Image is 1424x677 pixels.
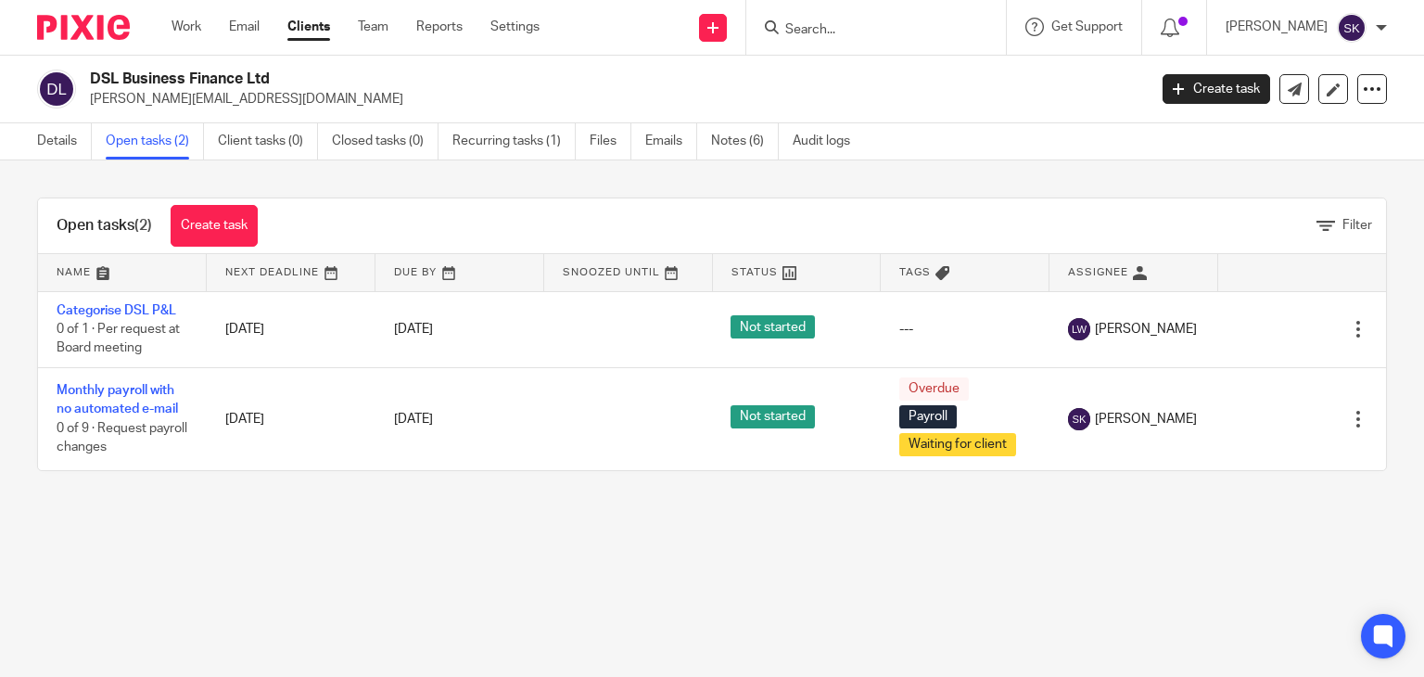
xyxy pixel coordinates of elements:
img: svg%3E [1068,318,1090,340]
h2: DSL Business Finance Ltd [90,70,926,89]
span: Status [731,267,778,277]
span: Get Support [1051,20,1123,33]
a: Email [229,18,260,36]
img: svg%3E [1337,13,1367,43]
td: [DATE] [207,291,375,367]
span: Waiting for client [899,433,1016,456]
a: Emails [645,123,697,160]
p: [PERSON_NAME] [1226,18,1328,36]
a: Monthly payroll with no automated e-mail [57,384,178,415]
a: Details [37,123,92,160]
span: Snoozed Until [563,267,660,277]
a: Reports [416,18,463,36]
a: Categorise DSL P&L [57,304,176,317]
div: --- [899,320,1031,338]
input: Search [783,22,950,39]
img: svg%3E [37,70,76,109]
a: Audit logs [793,123,864,160]
a: Create task [1163,74,1270,104]
img: Pixie [37,15,130,40]
a: Clients [287,18,330,36]
span: Not started [731,315,815,338]
a: Settings [490,18,540,36]
td: [DATE] [207,367,375,470]
span: 0 of 1 · Per request at Board meeting [57,323,180,355]
span: [DATE] [394,323,433,336]
span: [PERSON_NAME] [1095,320,1197,338]
a: Files [590,123,631,160]
a: Client tasks (0) [218,123,318,160]
span: Not started [731,405,815,428]
a: Work [172,18,201,36]
span: Tags [899,267,931,277]
span: Overdue [899,377,969,401]
a: Team [358,18,388,36]
a: Create task [171,205,258,247]
a: Open tasks (2) [106,123,204,160]
a: Recurring tasks (1) [452,123,576,160]
a: Closed tasks (0) [332,123,439,160]
span: Filter [1342,219,1372,232]
span: (2) [134,218,152,233]
p: [PERSON_NAME][EMAIL_ADDRESS][DOMAIN_NAME] [90,90,1135,109]
span: [PERSON_NAME] [1095,410,1197,428]
a: Notes (6) [711,123,779,160]
h1: Open tasks [57,216,152,236]
span: [DATE] [394,413,433,426]
img: svg%3E [1068,408,1090,430]
span: Payroll [899,405,957,428]
span: 0 of 9 · Request payroll changes [57,422,187,454]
